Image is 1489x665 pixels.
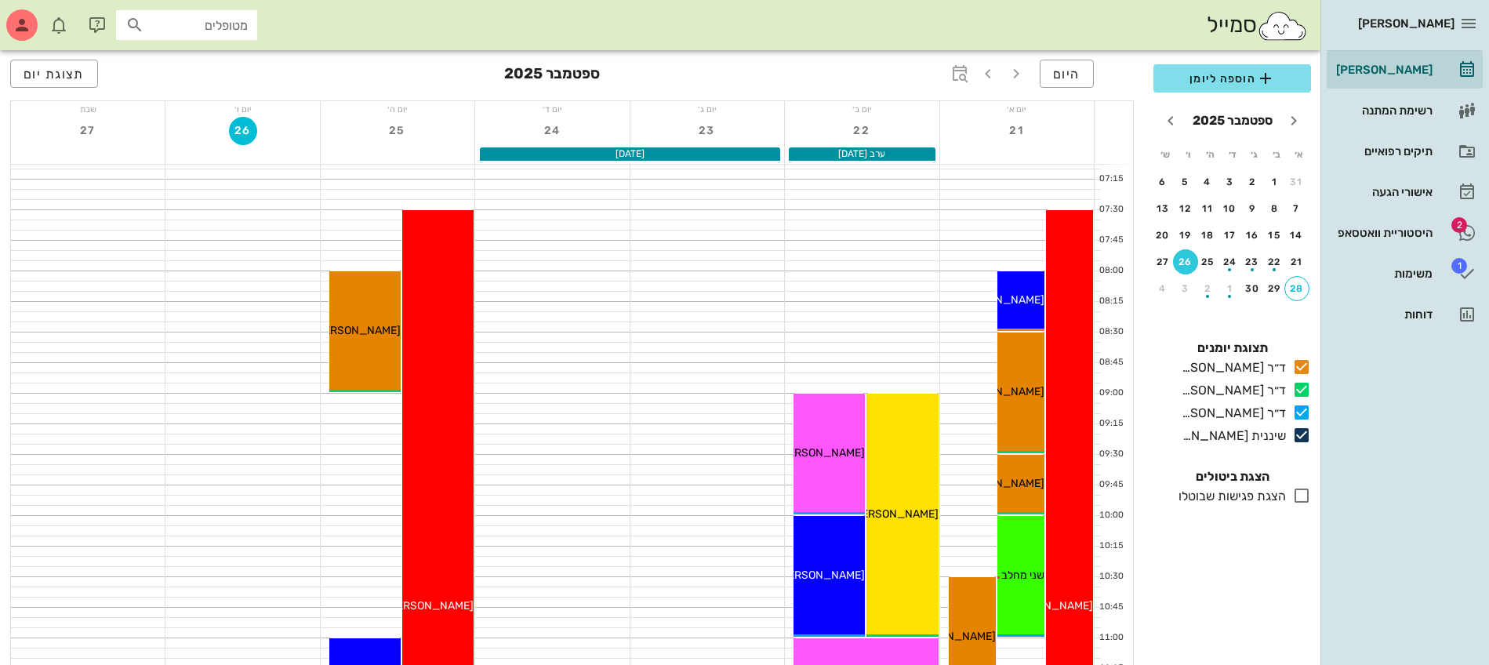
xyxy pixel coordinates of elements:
[1218,256,1243,267] div: 24
[1053,67,1080,82] span: היום
[1333,267,1433,280] div: משימות
[1173,283,1198,294] div: 3
[1195,169,1220,194] button: 4
[1262,276,1287,301] button: 29
[1005,599,1093,612] span: [PERSON_NAME]
[777,446,865,460] span: [PERSON_NAME]
[1173,203,1198,214] div: 12
[1257,10,1308,42] img: SmileCloud logo
[1150,249,1175,274] button: 27
[693,124,721,137] span: 23
[1327,51,1483,89] a: [PERSON_NAME]
[1175,358,1286,377] div: ד״ר [PERSON_NAME]
[957,477,1044,490] span: [PERSON_NAME]
[1218,169,1243,194] button: 3
[1195,256,1220,267] div: 25
[383,124,412,137] span: 25
[1284,230,1309,241] div: 14
[1218,283,1243,294] div: 1
[1150,256,1175,267] div: 27
[1095,234,1127,247] div: 07:45
[1173,256,1198,267] div: 26
[957,385,1044,398] span: [PERSON_NAME]
[1040,60,1094,88] button: היום
[1262,169,1287,194] button: 1
[1218,230,1243,241] div: 17
[1262,256,1287,267] div: 22
[1195,276,1220,301] button: 2
[1285,283,1309,294] div: 28
[1240,203,1265,214] div: 9
[386,599,474,612] span: [PERSON_NAME]
[1157,107,1185,135] button: חודש הבא
[1327,255,1483,293] a: תגמשימות
[1175,404,1286,423] div: ד״ר [PERSON_NAME]
[785,101,939,117] div: יום ב׳
[1284,176,1309,187] div: 31
[1240,230,1265,241] div: 16
[10,60,98,88] button: תצוגת יום
[1173,230,1198,241] div: 19
[1280,107,1308,135] button: חודש שעבר
[1195,223,1220,248] button: 18
[1240,223,1265,248] button: 16
[848,117,876,145] button: 22
[1173,223,1198,248] button: 19
[1173,249,1198,274] button: 26
[1333,308,1433,321] div: דוחות
[229,124,257,137] span: 26
[1095,417,1127,431] div: 09:15
[1358,16,1454,31] span: [PERSON_NAME]
[908,630,996,643] span: [PERSON_NAME]
[1262,230,1287,241] div: 15
[1218,276,1243,301] button: 1
[1095,295,1127,308] div: 08:15
[1207,9,1308,42] div: סמייל
[616,148,645,159] span: [DATE]
[1284,249,1309,274] button: 21
[1095,478,1127,492] div: 09:45
[1195,203,1220,214] div: 11
[229,117,257,145] button: 26
[1150,283,1175,294] div: 4
[383,117,412,145] button: 25
[1175,427,1286,445] div: שיננית [PERSON_NAME]
[1095,509,1127,522] div: 10:00
[1173,276,1198,301] button: 3
[940,101,1094,117] div: יום א׳
[1153,339,1311,358] h4: תצוגת יומנים
[838,148,885,159] span: ערב [DATE]
[1150,176,1175,187] div: 6
[848,124,876,137] span: 22
[1262,196,1287,221] button: 8
[1333,104,1433,117] div: רשימת המתנה
[1284,196,1309,221] button: 7
[1095,203,1127,216] div: 07:30
[1155,141,1175,168] th: ש׳
[630,101,784,117] div: יום ג׳
[1240,276,1265,301] button: 30
[165,101,319,117] div: יום ו׳
[1284,203,1309,214] div: 7
[1003,117,1031,145] button: 21
[1327,296,1483,333] a: דוחות
[1262,203,1287,214] div: 8
[1172,487,1286,506] div: הצגת פגישות שבוטלו
[539,117,567,145] button: 24
[1173,196,1198,221] button: 12
[1451,258,1467,274] span: תג
[693,117,721,145] button: 23
[1175,381,1286,400] div: ד״ר [PERSON_NAME]
[777,569,865,582] span: [PERSON_NAME]
[1186,105,1279,136] button: ספטמבר 2025
[1240,256,1265,267] div: 23
[1327,214,1483,252] a: תגהיסטוריית וואטסאפ
[1327,133,1483,170] a: תיקים רפואיים
[1150,203,1175,214] div: 13
[1240,196,1265,221] button: 9
[1095,264,1127,278] div: 08:00
[1003,124,1031,137] span: 21
[851,507,939,521] span: [PERSON_NAME]
[1200,141,1220,168] th: ה׳
[1240,249,1265,274] button: 23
